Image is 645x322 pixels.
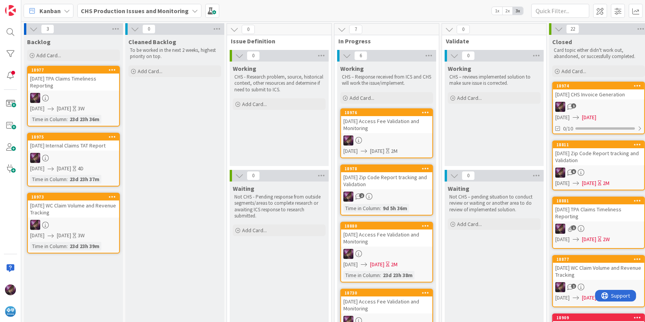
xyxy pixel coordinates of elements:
[345,290,432,296] div: 18730
[130,47,220,60] p: To be worked in the next 2 weeks, highest priority on top.
[343,135,353,146] img: ML
[552,38,572,46] span: Closed
[582,113,596,122] span: [DATE]
[68,242,101,250] div: 23d 23h 39m
[553,197,644,221] div: 18881[DATE] TPA Claims Timeliness Reporting
[556,257,644,262] div: 18877
[571,169,576,174] span: 6
[354,51,367,60] span: 6
[28,194,119,200] div: 18973
[343,260,358,269] span: [DATE]
[448,185,469,192] span: Waiting
[603,235,610,243] div: 2W
[462,51,475,60] span: 0
[553,314,644,321] div: 18909
[502,7,513,15] span: 2x
[57,164,71,173] span: [DATE]
[449,74,539,87] p: CHS – reviews implemented solution to make sure issue is corrected.
[340,65,364,72] span: Working
[553,102,644,112] div: ML
[36,52,61,59] span: Add Card...
[555,113,570,122] span: [DATE]
[342,74,432,87] p: CHS – Response received from ICS and CHS will work the issue/implement.
[381,204,409,212] div: 9d 5h 36m
[247,171,260,180] span: 0
[370,260,384,269] span: [DATE]
[31,134,119,140] div: 18975
[30,164,44,173] span: [DATE]
[30,231,44,240] span: [DATE]
[457,25,470,34] span: 0
[28,194,119,218] div: 18973[DATE] WC Claim Volume and Revenue Tracking
[138,68,162,75] span: Add Card...
[41,24,54,34] span: 3
[341,172,432,189] div: [DATE] Zip Code Report tracking and Validation
[28,200,119,218] div: [DATE] WC Claim Volume and Revenue Tracking
[566,24,579,34] span: 22
[341,289,432,296] div: 18730
[359,193,364,198] span: 2
[553,197,644,204] div: 18881
[30,175,67,183] div: Time in Column
[233,65,256,72] span: Working
[234,194,324,219] p: Not CHS - Pending response from outside segments/areas to complete research or awaiting ICS respo...
[582,235,596,243] span: [DATE]
[5,5,16,16] img: Visit kanbanzone.com
[68,175,101,183] div: 23d 23h 37m
[28,134,119,151] div: 18975[DATE] Internal Claims TAT Report
[30,115,67,123] div: Time in Column
[247,51,260,60] span: 0
[68,115,101,123] div: 23d 23h 36m
[30,93,40,103] img: ML
[341,192,432,202] div: ML
[449,194,539,213] p: Not CHS – pending situation to conduct review or waiting or another area to do review of implemen...
[57,231,71,240] span: [DATE]
[343,249,353,259] img: ML
[492,7,502,15] span: 1x
[28,93,119,103] div: ML
[67,242,68,250] span: :
[341,109,432,133] div: 18976[DATE] Access Fee Validation and Monitoring
[28,134,119,140] div: 18975
[242,101,267,108] span: Add Card...
[553,168,644,178] div: ML
[381,271,415,279] div: 23d 23h 38m
[571,284,576,289] span: 1
[231,37,322,45] span: Issue Definition
[128,38,176,46] span: Cleaned Backlog
[555,235,570,243] span: [DATE]
[531,4,589,18] input: Quick Filter...
[555,294,570,302] span: [DATE]
[462,171,475,180] span: 0
[341,230,432,247] div: [DATE] Access Fee Validation and Monitoring
[31,67,119,73] div: 18977
[78,231,85,240] div: 3W
[553,282,644,292] div: ML
[27,38,51,46] span: Backlog
[457,94,482,101] span: Add Card...
[571,103,576,108] span: 1
[345,110,432,115] div: 18976
[563,125,573,133] span: 0/10
[16,1,35,10] span: Support
[234,74,324,93] p: CHS - Research problem, source, historical context, other resources and determine if need to subm...
[555,168,565,178] img: ML
[391,147,398,155] div: 2M
[67,175,68,183] span: :
[28,67,119,91] div: 18977[DATE] TPA Claims Timeliness Reporting
[341,249,432,259] div: ML
[553,82,644,99] div: 18974[DATE] CHS Invoice Generation
[553,263,644,280] div: [DATE] WC Claim Volume and Revenue Tracking
[345,166,432,171] div: 18978
[30,242,67,250] div: Time in Column
[30,220,40,230] img: ML
[380,271,381,279] span: :
[341,165,432,189] div: 18978[DATE] Zip Code Report tracking and Validation
[555,179,570,187] span: [DATE]
[603,179,609,187] div: 2M
[31,194,119,200] div: 18973
[5,284,16,295] img: ML
[553,224,644,234] div: ML
[341,289,432,313] div: 18730[DATE] Access Fee Validation and Monitoring
[380,204,381,212] span: :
